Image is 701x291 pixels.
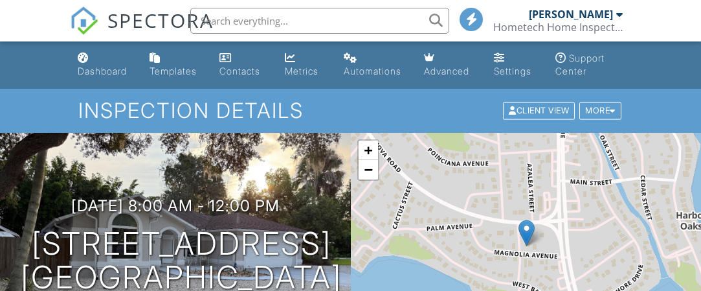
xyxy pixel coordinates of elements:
[579,102,621,120] div: More
[424,65,469,76] div: Advanced
[364,161,372,178] span: −
[70,6,98,35] img: The Best Home Inspection Software - Spectora
[219,65,260,76] div: Contacts
[214,47,269,84] a: Contacts
[344,65,401,76] div: Automations
[555,52,605,76] div: Support Center
[503,102,575,120] div: Client View
[550,47,629,84] a: Support Center
[359,160,378,180] a: Zoom out
[489,47,540,84] a: Settings
[419,47,478,84] a: Advanced
[78,99,623,122] h1: Inspection Details
[78,65,127,76] div: Dashboard
[364,142,372,158] span: +
[72,47,134,84] a: Dashboard
[502,105,578,115] a: Client View
[518,220,535,246] img: Marker
[70,17,214,45] a: SPECTORA
[494,65,531,76] div: Settings
[493,21,623,34] div: Hometech Home Inspections
[144,47,204,84] a: Templates
[339,47,409,84] a: Automations (Basic)
[280,47,328,84] a: Metrics
[150,65,197,76] div: Templates
[285,65,318,76] div: Metrics
[71,197,280,215] h3: [DATE] 8:00 am - 12:00 pm
[359,141,378,160] a: Zoom in
[529,8,613,21] div: [PERSON_NAME]
[107,6,214,34] span: SPECTORA
[190,8,449,34] input: Search everything...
